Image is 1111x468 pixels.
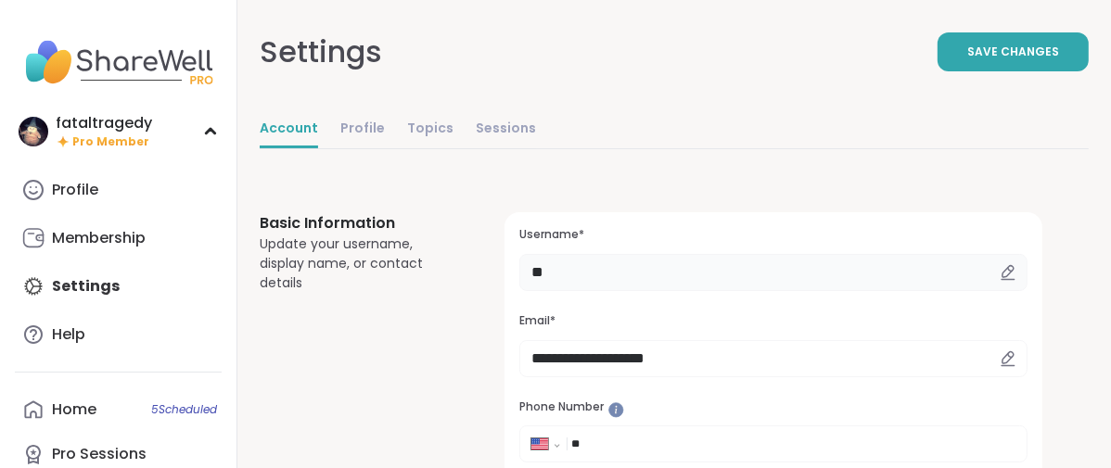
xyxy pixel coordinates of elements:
[476,111,536,148] a: Sessions
[52,324,85,345] div: Help
[15,387,222,432] a: Home5Scheduled
[15,312,222,357] a: Help
[151,402,217,417] span: 5 Scheduled
[407,111,453,148] a: Topics
[52,399,96,420] div: Home
[260,111,318,148] a: Account
[340,111,385,148] a: Profile
[260,30,382,74] div: Settings
[519,313,1028,329] h3: Email*
[519,399,1028,415] h3: Phone Number
[608,402,624,418] iframe: Spotlight
[260,234,460,293] div: Update your username, display name, or contact details
[967,44,1059,60] span: Save Changes
[260,212,460,234] h3: Basic Information
[15,168,222,212] a: Profile
[56,113,152,133] div: fataltragedy
[15,30,222,95] img: ShareWell Nav Logo
[72,134,149,150] span: Pro Member
[938,32,1089,71] button: Save Changes
[19,117,48,146] img: fataltragedy
[52,228,146,248] div: Membership
[519,227,1028,243] h3: Username*
[52,180,98,200] div: Profile
[52,444,147,464] div: Pro Sessions
[15,216,222,260] a: Membership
